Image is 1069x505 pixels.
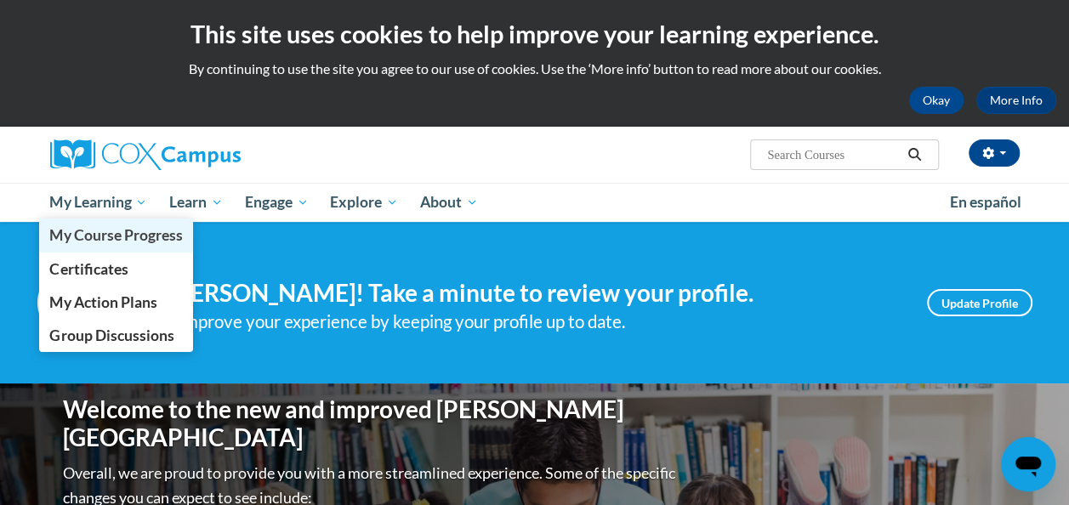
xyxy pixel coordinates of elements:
[49,293,156,311] span: My Action Plans
[50,139,241,170] img: Cox Campus
[37,183,1032,222] div: Main menu
[39,286,194,319] a: My Action Plans
[901,145,927,165] button: Search
[139,279,901,308] h4: Hi [PERSON_NAME]! Take a minute to review your profile.
[63,395,679,452] h1: Welcome to the new and improved [PERSON_NAME][GEOGRAPHIC_DATA]
[39,183,159,222] a: My Learning
[976,87,1056,114] a: More Info
[969,139,1020,167] button: Account Settings
[1001,437,1055,491] iframe: Button to launch messaging window
[50,139,356,170] a: Cox Campus
[158,183,234,222] a: Learn
[939,184,1032,220] a: En español
[409,183,489,222] a: About
[420,192,478,213] span: About
[765,145,901,165] input: Search Courses
[245,192,309,213] span: Engage
[37,264,114,341] img: Profile Image
[39,252,194,286] a: Certificates
[39,319,194,352] a: Group Discussions
[49,326,173,344] span: Group Discussions
[13,60,1056,78] p: By continuing to use the site you agree to our use of cookies. Use the ‘More info’ button to read...
[319,183,409,222] a: Explore
[169,192,223,213] span: Learn
[909,87,964,114] button: Okay
[49,260,128,278] span: Certificates
[39,218,194,252] a: My Course Progress
[234,183,320,222] a: Engage
[139,308,901,336] div: Help improve your experience by keeping your profile up to date.
[49,226,182,244] span: My Course Progress
[13,17,1056,51] h2: This site uses cookies to help improve your learning experience.
[950,193,1021,211] span: En español
[927,289,1032,316] a: Update Profile
[330,192,398,213] span: Explore
[49,192,147,213] span: My Learning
